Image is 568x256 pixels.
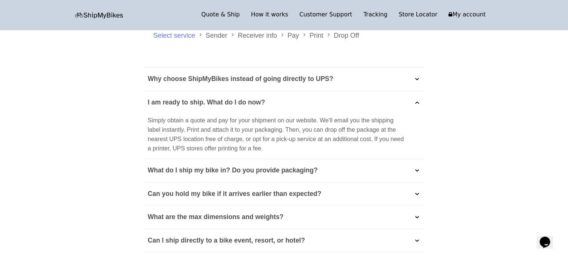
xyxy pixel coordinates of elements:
[148,116,407,153] p: Simply obtain a quote and pay for your shipment on our website. We'll email you the shipping labe...
[238,29,288,41] li: Receiver info
[196,10,245,20] a: Quote & Ship
[288,29,310,41] li: Pay
[334,29,359,41] li: Drop Off
[148,73,333,85] p: Why choose ShipMyBikes instead of going directly to UPS?
[245,10,294,20] a: How it works
[310,29,334,41] li: Print
[443,10,491,20] a: My account
[148,235,305,247] p: Can I ship directly to a bike event, resort, or hotel?
[148,165,318,177] p: What do I ship my bike in? Do you provide packaging?
[358,10,393,20] a: Tracking
[537,226,561,249] iframe: chat widget
[206,29,238,41] li: Sender
[294,10,358,20] a: Customer Support
[153,32,195,39] a: Select service
[148,97,265,109] p: I am ready to ship. What do I do now?
[148,188,322,200] p: Can you hold my bike if it arrives earlier than expected?
[75,12,124,19] img: letsbox
[393,10,443,20] a: Store Locator
[148,211,284,223] p: What are the max dimensions and weights?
